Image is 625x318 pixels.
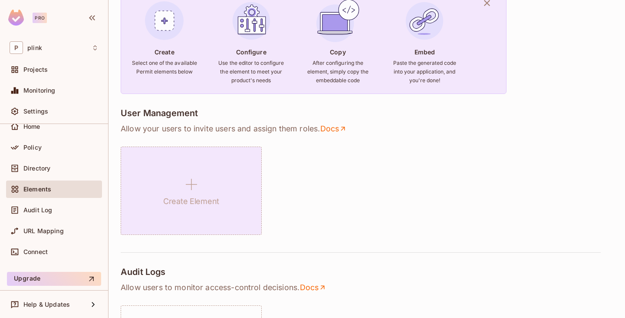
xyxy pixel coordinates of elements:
h6: Select one of the available Permit elements below [132,59,197,76]
span: Elements [23,186,51,193]
span: Settings [23,108,48,115]
span: Home [23,123,40,130]
h4: Embed [414,48,435,56]
span: Directory [23,165,50,172]
button: Upgrade [7,272,101,286]
h6: Paste the generated code into your application, and you're done! [391,59,457,85]
span: Projects [23,66,48,73]
h6: Use the editor to configure the element to meet your product's needs [218,59,284,85]
p: Allow your users to invite users and assign them roles . [121,124,613,134]
h6: After configuring the element, simply copy the embeddable code [305,59,371,85]
span: Help & Updates [23,301,70,308]
span: URL Mapping [23,228,64,234]
span: Monitoring [23,87,56,94]
h4: Create [155,48,174,56]
h4: Copy [330,48,345,56]
span: Workspace: plink [27,44,42,51]
h4: Audit Logs [121,267,166,277]
span: Policy [23,144,42,151]
a: Docs [320,124,347,134]
span: Connect [23,248,48,255]
span: Audit Log [23,207,52,214]
img: SReyMgAAAABJRU5ErkJggg== [8,10,24,26]
div: Pro [33,13,47,23]
span: P [10,41,23,54]
h4: User Management [121,108,198,118]
h1: Create Element [163,195,219,208]
h4: Configure [236,48,266,56]
p: Allow users to monitor access-control decisions . [121,282,613,293]
a: Docs [299,282,327,293]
